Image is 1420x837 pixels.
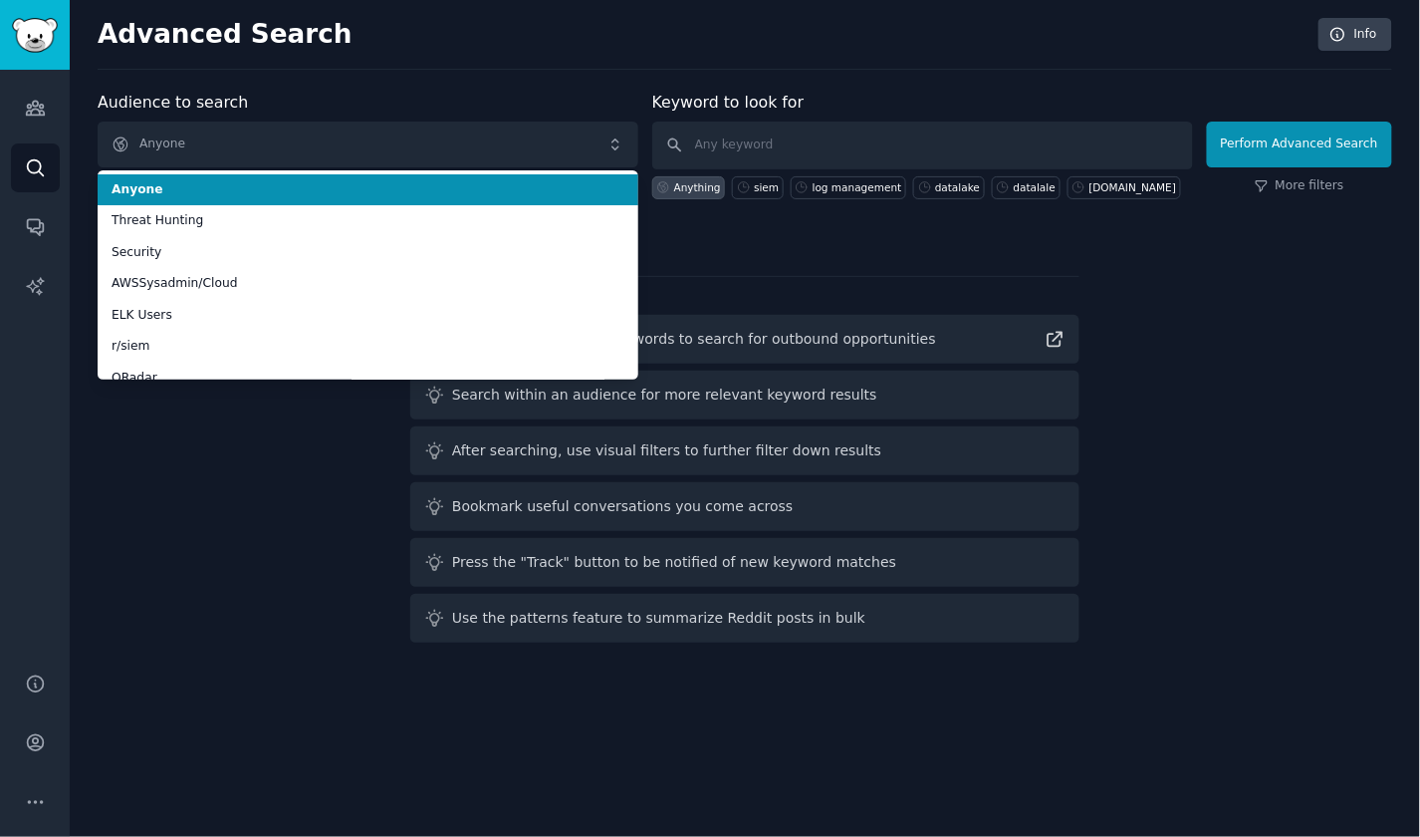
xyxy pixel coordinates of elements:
[98,170,638,380] ul: Anyone
[112,307,624,325] span: ELK Users
[12,18,58,53] img: GummySearch logo
[1014,180,1056,194] div: datalale
[1255,177,1344,195] a: More filters
[652,122,1193,169] input: Any keyword
[98,122,638,167] button: Anyone
[813,180,902,194] div: log management
[98,93,248,112] label: Audience to search
[452,385,877,406] div: Search within an audience for more relevant keyword results
[112,275,624,293] span: AWSSysadmin/Cloud
[452,552,896,573] div: Press the "Track" button to be notified of new keyword matches
[652,93,805,112] label: Keyword to look for
[452,329,936,350] div: Read guide on helpful keywords to search for outbound opportunities
[112,244,624,262] span: Security
[452,440,881,461] div: After searching, use visual filters to further filter down results
[112,338,624,356] span: r/siem
[674,180,721,194] div: Anything
[452,496,794,517] div: Bookmark useful conversations you come across
[1207,122,1392,167] button: Perform Advanced Search
[1318,18,1392,52] a: Info
[1089,180,1177,194] div: [DOMAIN_NAME]
[452,608,865,629] div: Use the patterns feature to summarize Reddit posts in bulk
[98,19,1307,51] h2: Advanced Search
[112,212,624,230] span: Threat Hunting
[112,181,624,199] span: Anyone
[112,370,624,388] span: QRadar
[935,180,980,194] div: datalake
[754,180,779,194] div: siem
